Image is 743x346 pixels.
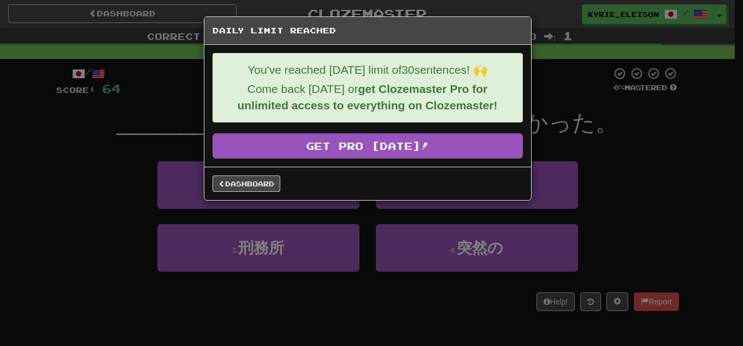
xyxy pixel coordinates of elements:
[221,81,514,114] p: Come back [DATE] or
[213,25,523,36] h5: Daily Limit Reached
[237,83,497,112] strong: get Clozemaster Pro for unlimited access to everything on Clozemaster!
[221,62,514,78] p: You've reached [DATE] limit of 30 sentences! 🙌
[213,133,523,159] a: Get Pro [DATE]!
[213,175,280,192] a: Dashboard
